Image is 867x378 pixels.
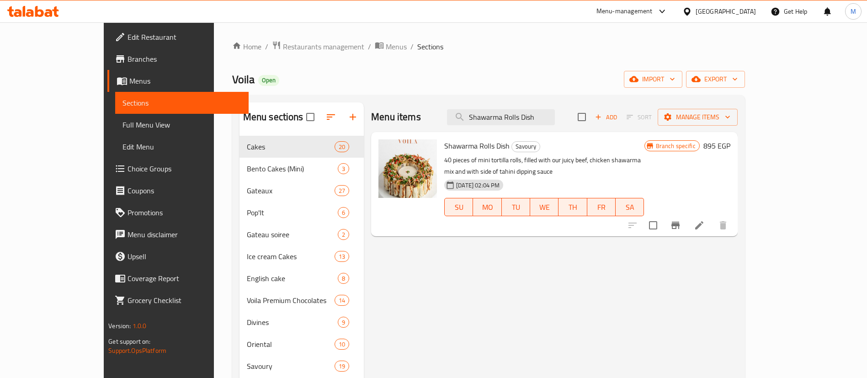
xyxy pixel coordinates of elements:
button: Branch-specific-item [665,214,686,236]
div: items [338,207,349,218]
a: Support.OpsPlatform [108,345,166,357]
h2: Menu sections [243,110,303,124]
div: Ice cream Cakes13 [239,245,364,267]
span: Cakes [247,141,335,152]
span: Savoury [512,141,540,152]
span: WE [534,201,555,214]
nav: breadcrumb [232,41,745,53]
span: 20 [335,143,349,151]
div: Savoury19 [239,355,364,377]
button: MO [473,198,501,216]
span: Grocery Checklist [128,295,241,306]
a: Branches [107,48,249,70]
span: Pop'It [247,207,338,218]
span: 13 [335,252,349,261]
span: 6 [338,208,349,217]
span: 14 [335,296,349,305]
span: Edit Restaurant [128,32,241,43]
span: Sort sections [320,106,342,128]
span: [DATE] 02:04 PM [452,181,503,190]
div: items [338,317,349,328]
div: Open [258,75,279,86]
span: 27 [335,186,349,195]
span: Restaurants management [283,41,364,52]
div: Gateau soiree [247,229,338,240]
a: Edit menu item [694,220,705,231]
li: / [410,41,414,52]
img: Shawarma Rolls Dish [378,139,437,198]
a: Edit Restaurant [107,26,249,48]
a: Upsell [107,245,249,267]
div: items [338,273,349,284]
span: 8 [338,274,349,283]
a: Grocery Checklist [107,289,249,311]
span: Full Menu View [122,119,241,130]
div: English cake8 [239,267,364,289]
div: Divines [247,317,338,328]
span: FR [591,201,612,214]
span: 9 [338,318,349,327]
span: Add [594,112,618,122]
a: Promotions [107,202,249,224]
span: Get support on: [108,335,150,347]
div: items [338,163,349,174]
h6: 895 EGP [703,139,730,152]
span: import [631,74,675,85]
span: TH [562,201,583,214]
span: SU [448,201,469,214]
button: TH [558,198,587,216]
span: 1.0.0 [133,320,147,332]
div: items [335,251,349,262]
span: Coupons [128,185,241,196]
span: English cake [247,273,338,284]
a: Sections [115,92,249,114]
button: import [624,71,682,88]
span: Promotions [128,207,241,218]
span: 3 [338,165,349,173]
span: Select all sections [301,107,320,127]
span: Version: [108,320,131,332]
span: Sections [417,41,443,52]
span: Gateaux [247,185,335,196]
span: M [851,6,856,16]
button: Add section [342,106,364,128]
button: SU [444,198,473,216]
li: / [265,41,268,52]
button: export [686,71,745,88]
span: Choice Groups [128,163,241,174]
div: items [335,361,349,372]
button: delete [712,214,734,236]
span: Coverage Report [128,273,241,284]
div: Savoury [511,141,540,152]
a: Edit Menu [115,136,249,158]
span: SA [619,201,640,214]
div: items [335,295,349,306]
span: Oriental [247,339,335,350]
button: Add [591,110,621,124]
span: Menu disclaimer [128,229,241,240]
li: / [368,41,371,52]
span: 19 [335,362,349,371]
span: Branch specific [652,142,699,150]
div: Menu-management [596,6,653,17]
span: Branches [128,53,241,64]
div: Cakes20 [239,136,364,158]
button: Manage items [658,109,738,126]
a: Choice Groups [107,158,249,180]
div: Voila Premium Chocolates [247,295,335,306]
span: Bento Cakes (Mini) [247,163,338,174]
div: Pop'It6 [239,202,364,224]
a: Coverage Report [107,267,249,289]
span: Edit Menu [122,141,241,152]
span: Savoury [247,361,335,372]
span: TU [505,201,527,214]
div: items [338,229,349,240]
a: Menu disclaimer [107,224,249,245]
div: Bento Cakes (Mini)3 [239,158,364,180]
span: Upsell [128,251,241,262]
